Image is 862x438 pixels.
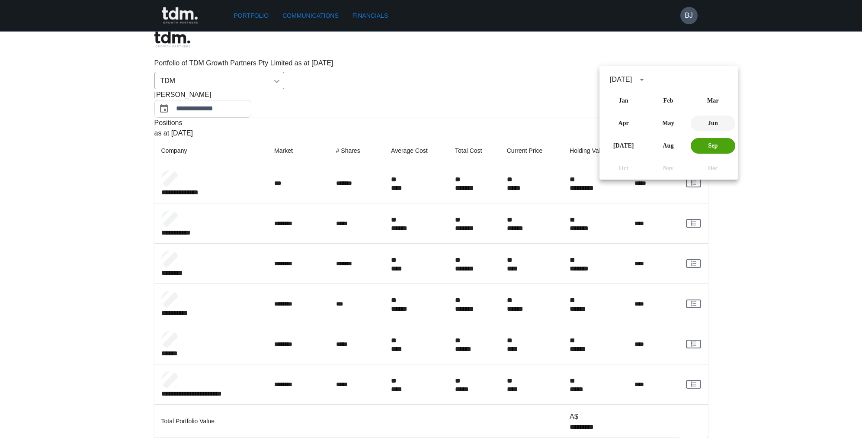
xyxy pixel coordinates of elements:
[279,8,342,24] a: Communications
[691,301,696,306] g: rgba(16, 24, 40, 0.6
[691,261,696,266] g: rgba(16, 24, 40, 0.6
[686,219,701,228] a: View Client Communications
[601,93,646,109] button: Jan
[691,341,696,346] g: rgba(16, 24, 40, 0.6
[448,138,500,163] th: Total Cost
[154,90,211,100] span: [PERSON_NAME]
[691,221,696,225] g: rgba(16, 24, 40, 0.6
[329,138,384,163] th: # Shares
[686,259,701,268] a: View Client Communications
[686,340,701,348] a: View Client Communications
[154,138,268,163] th: Company
[500,138,563,163] th: Current Price
[563,138,628,163] th: Holding Value
[154,128,708,138] p: as at [DATE]
[686,179,701,187] a: View Client Communications
[384,138,448,163] th: Average Cost
[691,116,735,131] button: Jun
[685,10,693,21] h6: BJ
[267,138,329,163] th: Market
[349,8,391,24] a: Financials
[570,412,621,422] p: A$
[686,300,701,308] a: View Client Communications
[154,404,563,438] td: Total Portfolio Value
[154,118,708,128] p: Positions
[686,380,701,389] a: View Client Communications
[231,8,272,24] a: Portfolio
[634,72,649,87] button: calendar view is open, switch to year view
[691,180,696,185] g: rgba(16, 24, 40, 0.6
[154,58,708,68] p: Portfolio of TDM Growth Partners Pty Limited as at [DATE]
[601,116,646,131] button: Apr
[646,116,690,131] button: May
[691,382,696,386] g: rgba(16, 24, 40, 0.6
[646,93,690,109] button: Feb
[691,93,735,109] button: Mar
[646,138,690,154] button: Aug
[691,138,735,154] button: Sep
[155,100,173,117] button: Choose date, selected date is Sep 30, 2025
[680,7,698,24] button: BJ
[610,74,632,85] div: [DATE]
[154,72,284,89] div: TDM
[601,138,646,154] button: [DATE]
